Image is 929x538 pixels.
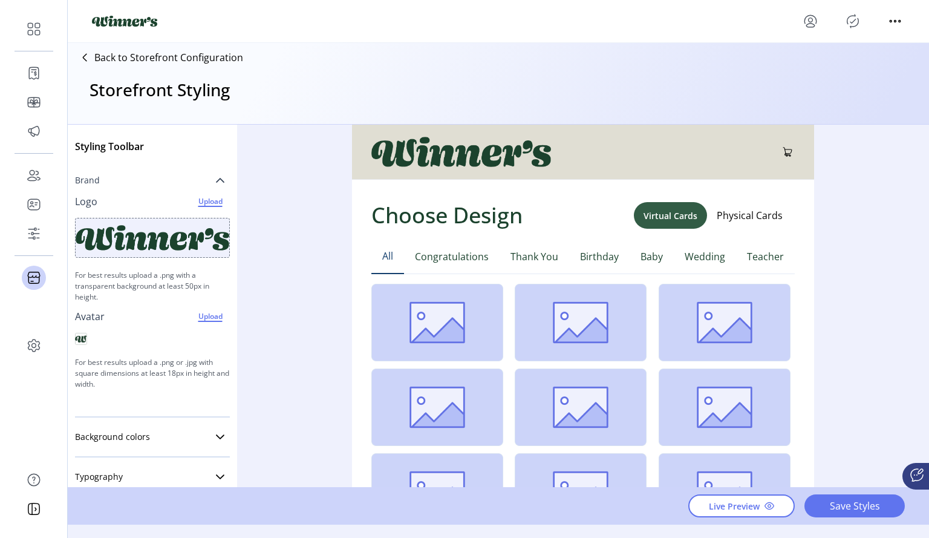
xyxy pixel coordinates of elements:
img: logo [92,16,157,27]
button: Virtual Cards [634,202,707,229]
button: Thank You [500,239,569,274]
a: Background colors [75,425,230,449]
span: Upload [192,309,228,324]
p: Styling Toolbar [75,139,230,154]
button: Congratulations [404,239,500,274]
span: Save Styles [820,499,889,513]
button: Birthday [569,239,630,274]
p: For best results upload a .png with a transparent background at least 50px in height. [75,265,230,307]
p: For best results upload a .png or .jpg with square dimensions at least 18px in height and width. [75,352,230,395]
a: Brand [75,168,230,192]
p: Back to Storefront Configuration [94,50,243,65]
button: Publisher Panel [843,11,862,31]
h1: Choose Design [371,199,523,232]
button: Live Preview [688,494,795,517]
p: Avatar [75,309,105,324]
p: Logo [75,194,97,209]
button: menu [885,11,905,31]
span: Background colors [75,433,150,441]
button: Wedding [674,239,736,274]
span: Upload [192,194,228,209]
button: All [371,239,404,274]
button: menu [801,11,820,31]
span: Brand [75,176,100,185]
span: Typography [75,473,123,481]
div: Brand [75,192,230,409]
a: Typography [75,465,230,489]
h3: Storefront Styling [90,77,230,102]
button: Save Styles [804,494,905,517]
button: Teacher [736,239,795,274]
span: Live Preview [709,500,760,513]
button: Physical Cards [707,206,792,225]
button: Baby [630,239,674,274]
